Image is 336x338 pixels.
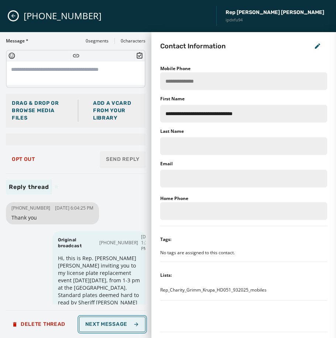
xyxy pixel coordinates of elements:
div: No tags are assigned to this contact. [160,250,327,256]
span: ipdxfu94 [226,17,324,23]
span: [DATE] 1:32:21 PM [141,234,156,252]
button: Insert Survey [136,52,143,59]
label: First Name [160,96,185,102]
h2: Contact Information [160,41,226,51]
label: Last Name [160,128,184,134]
label: Mobile Phone [160,65,191,72]
div: Tags: [160,237,171,242]
label: Email [160,161,173,167]
div: Lists: [160,272,172,278]
label: Home Phone [160,195,188,201]
span: 0 characters [121,38,145,44]
span: Rep [PERSON_NAME] [PERSON_NAME] [226,9,324,16]
span: Rep_Charity_Grimm_Krupa_HD051_932025_mobiles [160,287,267,293]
